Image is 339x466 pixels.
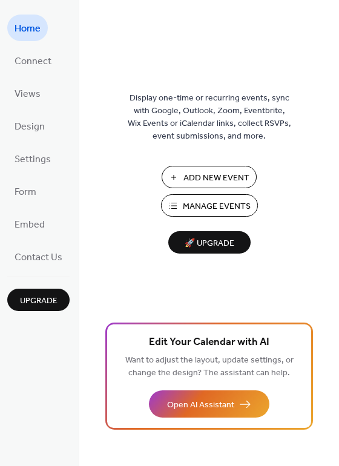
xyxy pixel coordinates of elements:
span: Manage Events [183,200,251,213]
span: Add New Event [183,172,249,185]
span: Want to adjust the layout, update settings, or change the design? The assistant can help. [125,352,294,381]
button: Open AI Assistant [149,390,269,418]
span: Upgrade [20,295,58,307]
button: Add New Event [162,166,257,188]
span: Home [15,19,41,39]
span: Views [15,85,41,104]
button: Manage Events [161,194,258,217]
button: 🚀 Upgrade [168,231,251,254]
a: Design [7,113,52,139]
button: Upgrade [7,289,70,311]
a: Connect [7,47,59,74]
span: 🚀 Upgrade [176,235,243,252]
a: Form [7,178,44,205]
span: Contact Us [15,248,62,267]
span: Open AI Assistant [167,399,234,412]
span: Display one-time or recurring events, sync with Google, Outlook, Zoom, Eventbrite, Wix Events or ... [128,92,291,143]
span: Settings [15,150,51,169]
a: Views [7,80,48,107]
a: Home [7,15,48,41]
a: Contact Us [7,243,70,270]
span: Embed [15,215,45,235]
span: Connect [15,52,51,71]
span: Edit Your Calendar with AI [149,334,269,351]
span: Design [15,117,45,137]
a: Settings [7,145,58,172]
span: Form [15,183,36,202]
a: Embed [7,211,52,237]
